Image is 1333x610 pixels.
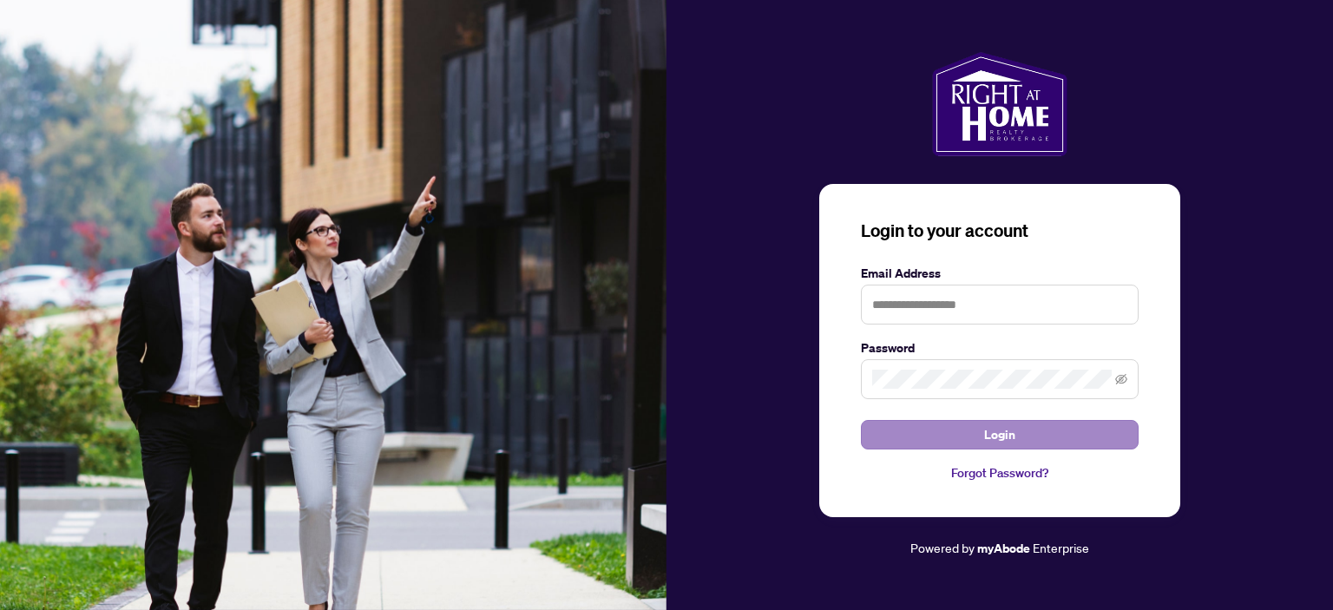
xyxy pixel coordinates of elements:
a: myAbode [977,539,1030,558]
button: Login [861,420,1139,449]
label: Password [861,338,1139,357]
span: Login [984,421,1015,449]
h3: Login to your account [861,219,1139,243]
span: Enterprise [1033,540,1089,555]
a: Forgot Password? [861,463,1139,482]
span: eye-invisible [1115,373,1127,385]
span: Powered by [910,540,975,555]
label: Email Address [861,264,1139,283]
img: ma-logo [932,52,1067,156]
